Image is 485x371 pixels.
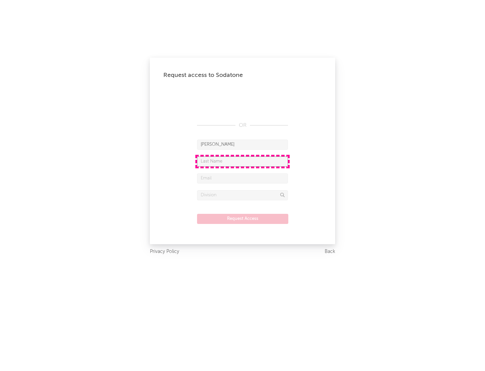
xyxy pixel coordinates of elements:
input: Division [197,190,288,200]
input: Email [197,173,288,183]
button: Request Access [197,214,288,224]
input: First Name [197,140,288,150]
input: Last Name [197,156,288,167]
a: Privacy Policy [150,248,179,256]
div: OR [197,121,288,130]
div: Request access to Sodatone [163,71,322,79]
a: Back [325,248,335,256]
